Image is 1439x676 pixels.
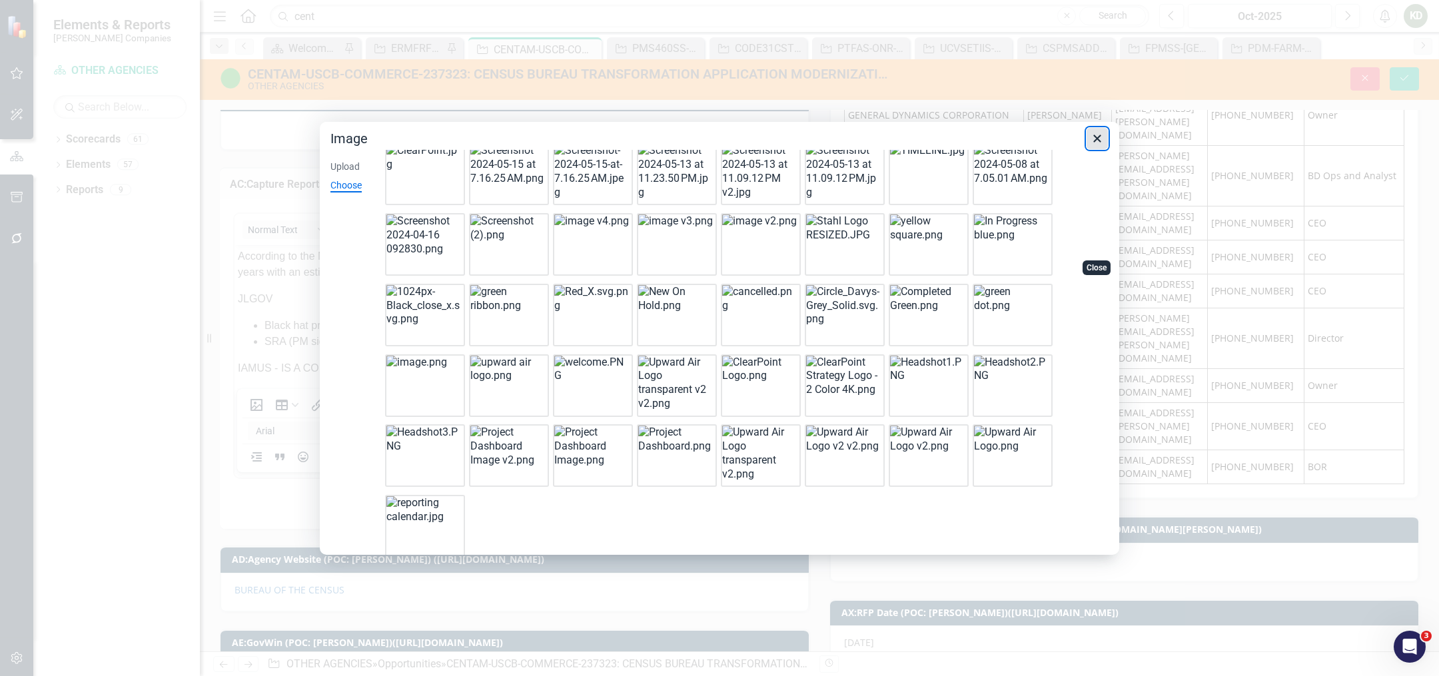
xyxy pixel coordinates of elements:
[974,426,1049,454] img: Upward Air Logo.png
[554,144,629,199] img: Screenshot-2024-05-15-at-7.16.25 AM.jpeg
[974,214,1049,242] img: In Progress blue.png
[1421,631,1432,641] span: 3
[386,144,461,172] img: ClearPoint.jpg
[470,214,545,242] img: Screenshot (2).png
[470,144,545,185] img: Screenshot 2024-05-15 at 7.16.25 AM.png
[1086,127,1109,150] button: Close
[806,144,881,199] img: Screenshot 2024-05-13 at 11.09.12 PM.jpg
[806,426,881,454] img: Upward Air Logo v2 v2.png
[35,35,147,45] div: Domain: [DOMAIN_NAME]
[806,356,881,397] img: ClearPoint Strategy Logo - 2 Color 4K.png
[320,122,1119,555] div: Image
[890,214,965,242] img: yellow square.png
[974,144,1049,185] img: Screenshot 2024-05-08 at 7.05.01 AM.png
[638,214,713,228] img: image v3.png
[147,79,225,87] div: Keywords by Traffic
[806,285,881,326] img: Circle_Davys-Grey_Solid.svg.png
[722,214,797,228] img: image v2.png
[470,426,545,467] img: Project Dashboard Image v2.png
[3,3,557,35] p: According to the Notice to Vendors announcement on [DATE], the anticipated Period of Performance ...
[890,426,965,454] img: Upward Air Logo v2.png
[3,115,557,131] p: IAMUS - IS A COMPETITOR / THEY'LL BE JOINING ANOTHER TEAM
[386,214,461,256] img: Screenshot 2024-04-16 092830.png
[722,144,797,199] img: Screenshot 2024-05-13 at 11.09.12 PM v2.jpg
[638,356,713,411] img: Upward Air Logo transparent v2 v2.png
[974,356,1049,384] img: Headshot2.PNG
[470,285,545,313] img: green ribbon.png
[806,214,881,242] img: Stahl Logo RESIZED.JPG
[638,426,713,454] img: Project Dashboard.png
[330,161,360,174] div: Upload
[554,356,629,384] img: welcome.PNG
[890,356,965,384] img: Headshot1.PNG
[974,285,1049,313] img: green dot.png
[554,426,629,467] img: Project Dashboard Image.png
[554,214,629,228] img: image v4.png
[386,496,461,524] img: reporting calendar.jpg
[890,285,965,313] img: Completed Green.png
[330,130,368,147] h1: Image
[722,285,797,313] img: cancelled.png
[386,285,461,326] img: 1024px-Black_close_x.svg.png
[638,144,713,199] img: Screenshot 2024-05-13 at 11.23.50 PM.jpg
[36,77,47,88] img: tab_domain_overview_orange.svg
[330,179,362,192] div: Choose
[51,79,119,87] div: Domain Overview
[3,142,557,158] p: SENT TA to VET
[386,426,461,454] img: Headshot3.PNG
[21,35,32,45] img: website_grey.svg
[638,285,713,313] img: New On Hold.png
[37,21,65,32] div: v 4.0.25
[1394,631,1426,663] iframe: Intercom live chat
[890,144,965,158] img: TIMELINE.jpg
[30,89,557,105] li: SRA (PM side) - not yet
[470,356,545,384] img: upward air logo.png
[133,77,143,88] img: tab_keywords_by_traffic_grey.svg
[30,73,557,89] li: Black hat presentation - sent
[722,426,797,481] img: Upward Air Logo transparent v2.png
[21,21,32,32] img: logo_orange.svg
[386,356,447,370] img: image.png
[3,46,557,62] p: JLGOV
[554,285,629,313] img: Red_X.svg.png
[722,356,797,384] img: ClearPoint Logo.png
